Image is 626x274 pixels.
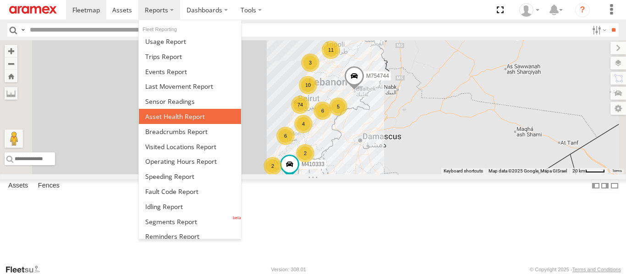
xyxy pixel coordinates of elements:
[322,41,340,59] div: 11
[570,168,608,174] button: Map scale: 20 km per 39 pixels
[5,87,17,100] label: Measure
[139,229,241,244] a: Reminders Report
[5,45,17,57] button: Zoom in
[5,265,47,274] a: Visit our Website
[313,102,332,120] div: 6
[19,23,27,37] label: Search Query
[291,96,309,114] div: 74
[575,3,590,17] i: ?
[591,179,600,193] label: Dock Summary Table to the Left
[139,64,241,79] a: Full Events Report
[33,179,64,192] label: Fences
[5,57,17,70] button: Zoom out
[294,115,313,133] div: 4
[444,168,483,174] button: Keyboard shortcuts
[139,49,241,64] a: Trips Report
[139,214,241,229] a: Segments Report
[329,97,347,116] div: 5
[612,169,622,173] a: Terms (opens in new tab)
[4,179,33,192] label: Assets
[264,157,282,175] div: 2
[276,127,295,145] div: 6
[588,23,608,37] label: Search Filter Options
[516,3,543,17] div: Mazen Siblini
[9,6,57,14] img: aramex-logo.svg
[489,168,567,173] span: Map data ©2025 Google, Mapa GISrael
[139,109,241,124] a: Asset Health Report
[271,267,306,272] div: Version: 308.01
[610,102,626,115] label: Map Settings
[5,70,17,82] button: Zoom Home
[139,34,241,49] a: Usage Report
[530,267,621,272] div: © Copyright 2025 -
[610,179,619,193] label: Hide Summary Table
[572,267,621,272] a: Terms and Conditions
[139,94,241,109] a: Sensor Readings
[5,129,23,148] button: Drag Pegman onto the map to open Street View
[139,199,241,214] a: Idling Report
[600,179,610,193] label: Dock Summary Table to the Right
[366,73,389,79] span: M754744
[301,54,319,72] div: 3
[302,161,324,167] span: M410333
[572,168,585,173] span: 20 km
[139,184,241,199] a: Fault Code Report
[296,144,314,162] div: 2
[139,79,241,94] a: Last Movement Report
[139,124,241,139] a: Breadcrumbs Report
[299,76,317,94] div: 10
[139,139,241,154] a: Visited Locations Report
[139,154,241,169] a: Asset Operating Hours Report
[139,169,241,184] a: Fleet Speed Report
